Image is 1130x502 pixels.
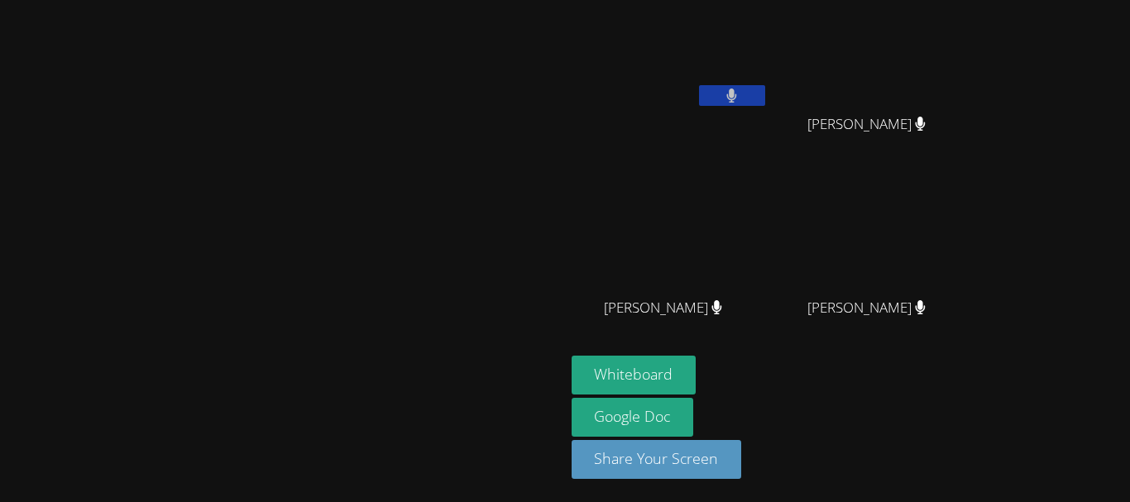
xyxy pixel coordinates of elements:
[572,356,697,394] button: Whiteboard
[604,296,722,320] span: [PERSON_NAME]
[572,398,694,437] a: Google Doc
[572,440,742,479] button: Share Your Screen
[807,112,926,136] span: [PERSON_NAME]
[807,296,926,320] span: [PERSON_NAME]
